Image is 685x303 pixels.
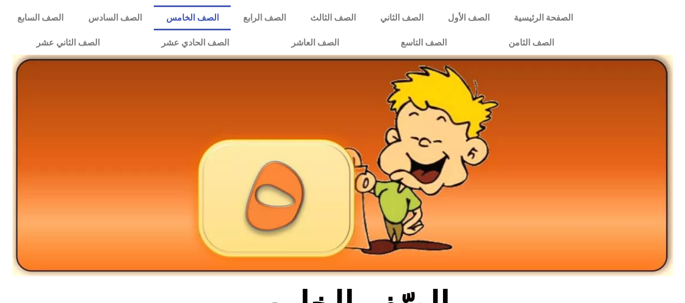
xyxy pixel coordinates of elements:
a: الصف العاشر [260,30,370,55]
a: الصف الخامس [154,5,231,30]
a: الصف الرابع [231,5,298,30]
a: الصف الثاني [368,5,435,30]
a: الصف السادس [76,5,154,30]
a: الصف التاسع [370,30,478,55]
a: الصف الأول [435,5,501,30]
a: الصفحة الرئيسية [501,5,585,30]
a: الصف الثاني عشر [5,30,131,55]
a: الصف الحادي عشر [131,30,260,55]
a: الصف الثالث [298,5,368,30]
a: الصف السابع [5,5,76,30]
a: الصف الثامن [478,30,585,55]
